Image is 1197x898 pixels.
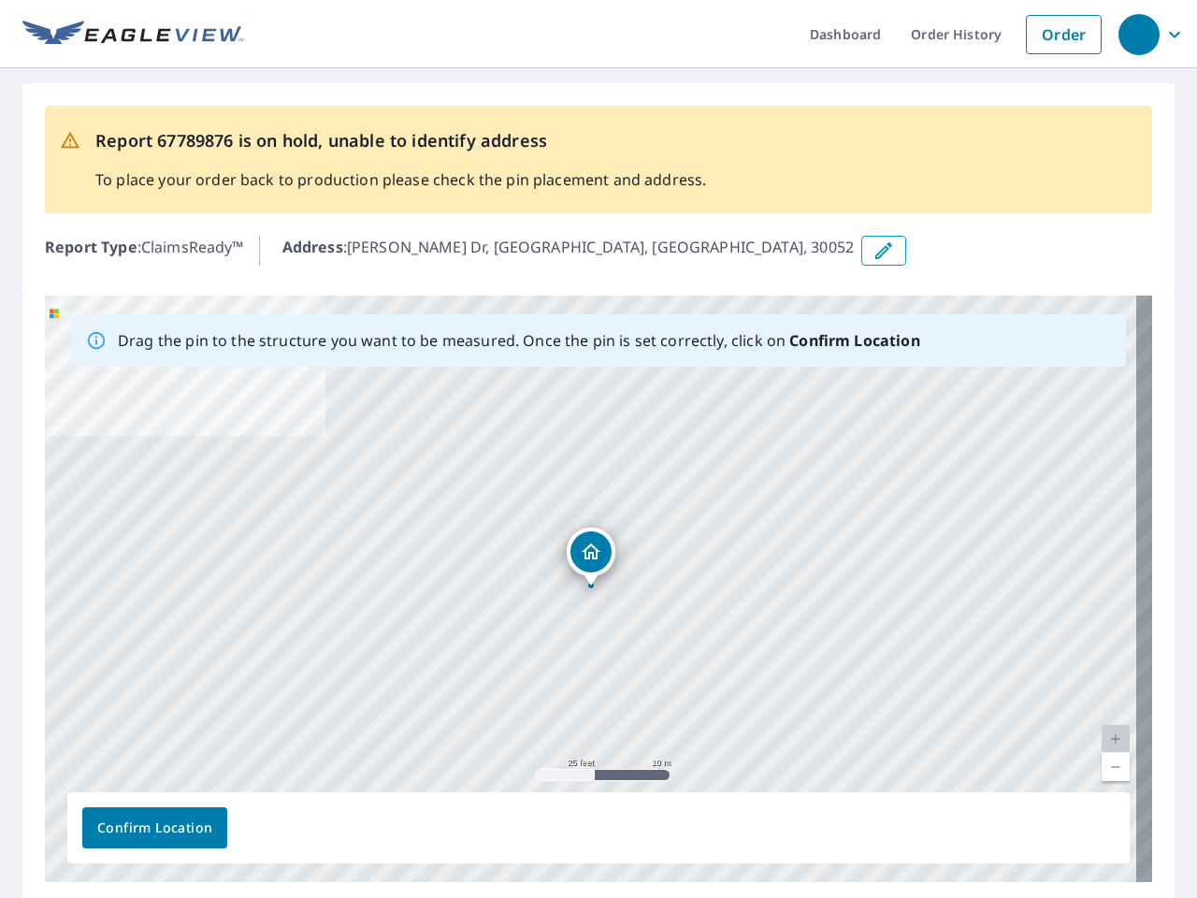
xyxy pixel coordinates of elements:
a: Order [1026,15,1102,54]
span: Confirm Location [97,817,212,840]
p: Drag the pin to the structure you want to be measured. Once the pin is set correctly, click on [118,329,920,352]
p: Report 67789876 is on hold, unable to identify address [95,128,706,153]
a: Current Level 20, Zoom In Disabled [1102,725,1130,753]
div: Dropped pin, building 1, Residential property, Broadnax Dr Loganville, GA 30052 [567,528,615,586]
b: Address [282,237,343,257]
img: EV Logo [22,21,243,49]
b: Confirm Location [789,330,919,351]
a: Current Level 20, Zoom Out [1102,753,1130,781]
p: : [PERSON_NAME] Dr, [GEOGRAPHIC_DATA], [GEOGRAPHIC_DATA], 30052 [282,236,854,266]
p: : ClaimsReady™ [45,236,244,266]
b: Report Type [45,237,137,257]
p: To place your order back to production please check the pin placement and address. [95,168,706,191]
button: Confirm Location [82,807,227,848]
